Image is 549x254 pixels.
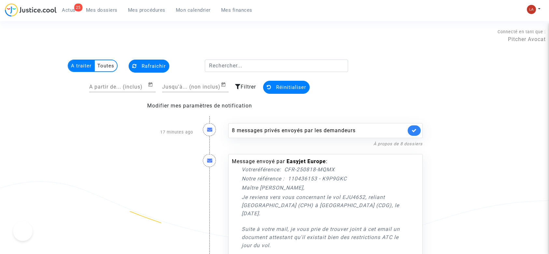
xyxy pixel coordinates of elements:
span: Connecté en tant que : [498,29,546,34]
input: Rechercher... [205,60,348,72]
iframe: Help Scout Beacon - Open [13,221,33,241]
span: : CFR-250818-MQMX [279,166,335,173]
img: jc-logo.svg [5,3,57,17]
div: 25 [74,4,82,11]
a: Mon calendrier [171,5,216,15]
a: Mes dossiers [81,5,123,15]
button: Open calendar [148,81,156,89]
b: Easyjet Europe [287,158,326,164]
span: Mes dossiers [86,7,118,13]
div: 17 minutes ago [121,117,198,148]
a: 25Actus [57,5,81,15]
button: Rafraichir [129,60,169,73]
p: Maître [PERSON_NAME], [242,184,406,192]
button: Open calendar [221,81,229,89]
a: Modifier mes paramètres de notification [147,103,252,109]
p: Notre référence : 110436153 - K9P9GKC [242,175,406,183]
img: 3f9b7d9779f7b0ffc2b90d026f0682a9 [527,5,536,14]
button: Réinitialiser [263,81,310,94]
div: 8 messages privés envoyés par les demandeurs [232,127,406,134]
p: Je reviens vers vous concernant le vol EJU4652, reliant [GEOGRAPHIC_DATA] (CPH) à [GEOGRAPHIC_DAT... [242,193,406,218]
span: Actus [62,7,76,13]
span: Filtrer [241,84,256,90]
p: Votreréférence [242,165,406,174]
a: À propos de 8 dossiers [373,141,423,146]
multi-toggle-item: A traiter [68,60,95,71]
span: Mes procédures [128,7,165,13]
span: Mon calendrier [176,7,211,13]
span: Rafraichir [142,63,166,69]
span: Mes finances [221,7,252,13]
span: Réinitialiser [276,84,306,90]
p: Suite à votre mail, je vous prie de trouver joint à cet email un document attestant qu'il existai... [242,225,406,249]
multi-toggle-item: Toutes [95,60,117,71]
a: Mes finances [216,5,258,15]
a: Mes procédures [123,5,171,15]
